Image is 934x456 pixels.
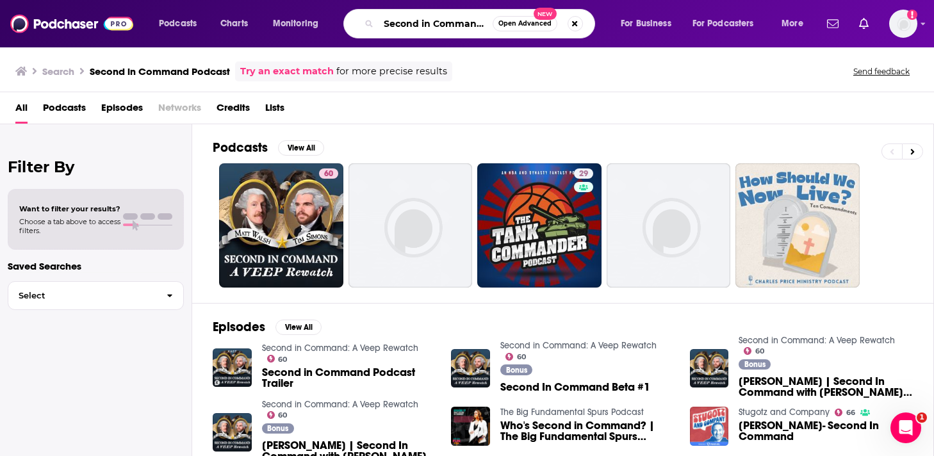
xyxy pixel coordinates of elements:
[579,168,588,181] span: 29
[213,140,268,156] h2: Podcasts
[90,65,230,77] h3: Second in Command Podcast
[356,9,607,38] div: Search podcasts, credits, & more...
[690,349,729,388] img: Peter MacNicol | Second In Command with Matt & Tim
[739,376,913,398] a: Peter MacNicol | Second In Command with Matt & Tim
[8,291,156,300] span: Select
[500,382,650,393] a: Second In Command Beta #1
[889,10,917,38] span: Logged in as hsmelter
[477,163,602,288] a: 29
[739,335,895,346] a: Second in Command: A Veep Rewatch
[101,97,143,124] a: Episodes
[267,355,288,362] a: 60
[822,13,844,35] a: Show notifications dropdown
[158,97,201,124] span: Networks
[275,320,322,335] button: View All
[500,340,657,351] a: Second in Command: A Veep Rewatch
[213,319,322,335] a: EpisodesView All
[534,8,557,20] span: New
[498,20,552,27] span: Open Advanced
[19,217,120,235] span: Choose a tab above to access filters.
[8,281,184,310] button: Select
[612,13,687,34] button: open menu
[278,357,287,362] span: 60
[240,64,334,79] a: Try an exact match
[849,66,914,77] button: Send feedback
[755,348,764,354] span: 60
[773,13,819,34] button: open menu
[739,420,913,442] a: Timothy Simons- Second In Command
[265,97,284,124] a: Lists
[8,158,184,176] h2: Filter By
[854,13,874,35] a: Show notifications dropdown
[451,349,490,388] a: Second In Command Beta #1
[19,204,120,213] span: Want to filter your results?
[219,163,343,288] a: 60
[889,10,917,38] button: Show profile menu
[917,412,927,423] span: 1
[739,420,913,442] span: [PERSON_NAME]- Second In Command
[213,319,265,335] h2: Episodes
[744,347,764,355] a: 60
[451,407,490,446] img: Who's Second in Command? | The Big Fundamental Spurs Podcast
[278,140,324,156] button: View All
[15,97,28,124] a: All
[319,168,338,179] a: 60
[220,15,248,33] span: Charts
[684,13,773,34] button: open menu
[907,10,917,20] svg: Add a profile image
[267,411,288,419] a: 60
[262,343,418,354] a: Second in Command: A Veep Rewatch
[212,13,256,34] a: Charts
[500,420,675,442] a: Who's Second in Command? | The Big Fundamental Spurs Podcast
[336,64,447,79] span: for more precise results
[690,407,729,446] img: Timothy Simons- Second In Command
[835,409,855,416] a: 66
[739,407,830,418] a: Stugotz and Company
[213,140,324,156] a: PodcastsView All
[150,13,213,34] button: open menu
[500,407,644,418] a: The Big Fundamental Spurs Podcast
[267,425,288,432] span: Bonus
[517,354,526,360] span: 60
[324,168,333,181] span: 60
[213,348,252,387] img: Second in Command Podcast Trailer
[278,412,287,418] span: 60
[43,97,86,124] a: Podcasts
[213,413,252,452] img: Carey O'Donnell | Second In Command with Matt & Tim
[505,353,526,361] a: 60
[8,260,184,272] p: Saved Searches
[262,367,436,389] a: Second in Command Podcast Trailer
[574,168,593,179] a: 29
[692,15,754,33] span: For Podcasters
[846,410,855,416] span: 66
[159,15,197,33] span: Podcasts
[739,376,913,398] span: [PERSON_NAME] | Second In Command with [PERSON_NAME] & [PERSON_NAME]
[42,65,74,77] h3: Search
[889,10,917,38] img: User Profile
[264,13,335,34] button: open menu
[506,366,527,374] span: Bonus
[273,15,318,33] span: Monitoring
[890,412,921,443] iframe: Intercom live chat
[262,399,418,410] a: Second in Command: A Veep Rewatch
[10,12,133,36] img: Podchaser - Follow, Share and Rate Podcasts
[217,97,250,124] a: Credits
[379,13,493,34] input: Search podcasts, credits, & more...
[621,15,671,33] span: For Business
[493,16,557,31] button: Open AdvancedNew
[782,15,803,33] span: More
